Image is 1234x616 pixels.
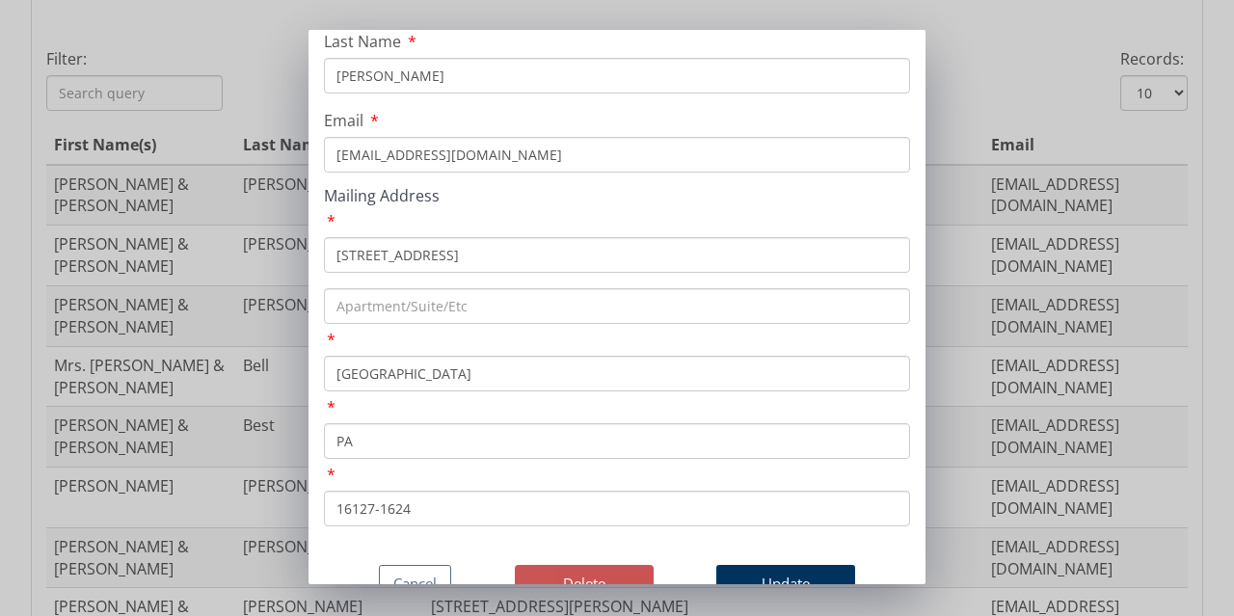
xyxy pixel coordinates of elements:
[324,288,910,324] input: Apartment/Suite/Etc
[716,565,855,603] button: Update
[379,565,451,603] button: Cancel
[515,565,654,603] button: Delete
[324,237,910,273] input: Street
[324,423,910,459] input: State
[324,188,910,205] h4: Mailing Address
[324,491,910,526] input: Zip
[324,31,401,52] span: Last Name
[324,356,910,391] input: City
[324,110,363,131] span: Email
